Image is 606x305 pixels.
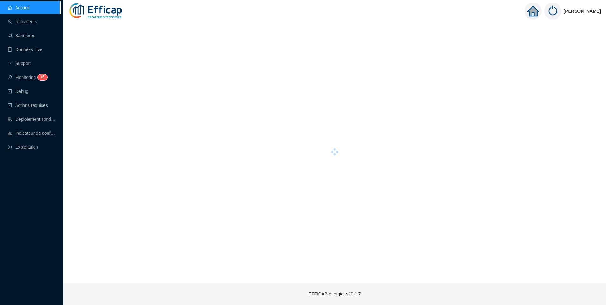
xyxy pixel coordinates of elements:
[38,74,47,80] sup: 45
[527,5,539,17] span: home
[40,75,42,79] span: 4
[8,117,56,122] a: clusterDéploiement sondes
[8,47,42,52] a: databaseDonnées Live
[309,291,361,296] span: EFFICAP-énergie - v10.1.7
[8,19,37,24] a: teamUtilisateurs
[8,5,29,10] a: homeAccueil
[42,75,45,79] span: 5
[8,75,45,80] a: monitorMonitoring45
[544,3,561,20] img: power
[564,1,601,21] span: [PERSON_NAME]
[8,131,56,136] a: heat-mapIndicateur de confort
[8,145,38,150] a: slidersExploitation
[8,33,35,38] a: notificationBannières
[8,89,28,94] a: codeDebug
[8,61,31,66] a: questionSupport
[15,103,48,108] span: Actions requises
[8,103,12,107] span: check-square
